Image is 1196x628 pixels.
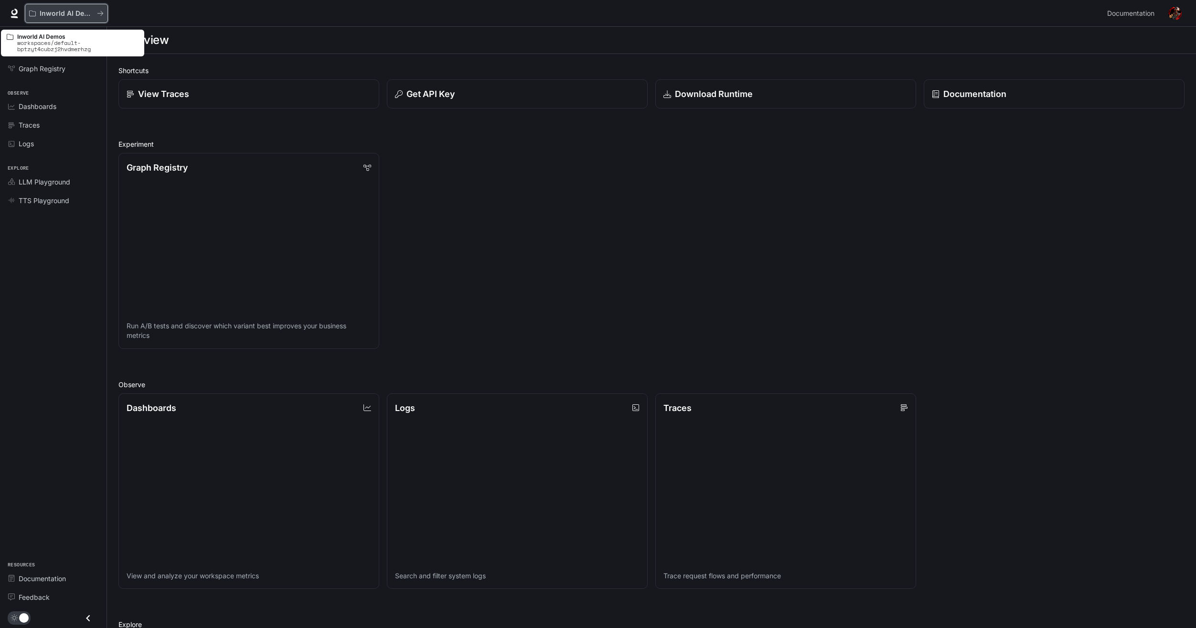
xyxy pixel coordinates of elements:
[1168,7,1182,20] img: User avatar
[19,64,65,74] span: Graph Registry
[943,87,1006,100] p: Documentation
[17,40,139,52] p: workspaces/default-bptzyt4cubzj2hvdmerhzg
[387,393,648,589] a: LogsSearch and filter system logs
[395,571,640,581] p: Search and filter system logs
[17,33,139,40] p: Inworld AI Demos
[19,195,69,206] span: TTS Playground
[19,177,70,187] span: LLM Playground
[77,608,99,628] button: Close drawer
[118,65,1185,76] h2: Shortcuts
[19,101,56,111] span: Dashboards
[40,10,93,18] p: Inworld AI Demos
[118,79,379,108] a: View Traces
[4,135,103,152] a: Logs
[1165,4,1185,23] button: User avatar
[4,589,103,606] a: Feedback
[19,139,34,149] span: Logs
[118,153,379,349] a: Graph RegistryRun A/B tests and discover which variant best improves your business metrics
[19,612,29,623] span: Dark mode toggle
[4,570,103,587] a: Documentation
[19,120,40,130] span: Traces
[118,139,1185,149] h2: Experiment
[25,4,108,23] button: All workspaces
[1103,4,1162,23] a: Documentation
[127,571,371,581] p: View and analyze your workspace metrics
[4,173,103,190] a: LLM Playground
[395,401,415,414] p: Logs
[127,401,176,414] p: Dashboards
[387,79,648,108] button: Get API Key
[663,571,908,581] p: Trace request flows and performance
[924,79,1185,108] a: Documentation
[655,393,916,589] a: TracesTrace request flows and performance
[406,87,455,100] p: Get API Key
[127,161,188,174] p: Graph Registry
[4,98,103,115] a: Dashboards
[4,60,103,77] a: Graph Registry
[19,592,50,602] span: Feedback
[663,401,692,414] p: Traces
[675,87,753,100] p: Download Runtime
[4,117,103,133] a: Traces
[118,393,379,589] a: DashboardsView and analyze your workspace metrics
[1107,8,1154,20] span: Documentation
[655,79,916,108] a: Download Runtime
[19,574,66,584] span: Documentation
[138,87,189,100] p: View Traces
[4,192,103,209] a: TTS Playground
[127,321,371,340] p: Run A/B tests and discover which variant best improves your business metrics
[118,379,1185,390] h2: Observe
